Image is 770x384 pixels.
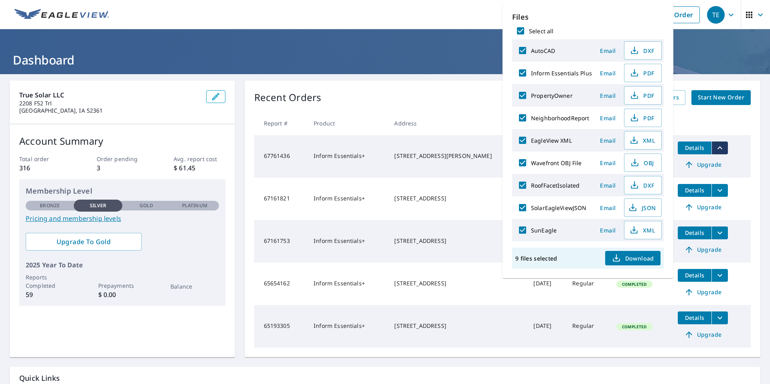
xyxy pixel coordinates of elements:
button: Email [595,157,621,169]
p: Balance [170,282,219,291]
button: Email [595,224,621,236]
a: Upgrade [678,158,728,171]
button: filesDropdownBtn-67761436 [711,141,728,154]
span: DXF [629,46,655,55]
span: Start New Order [698,93,744,103]
span: Email [598,182,618,189]
td: Inform Essentials+ [307,263,388,305]
button: detailsBtn-65654162 [678,269,711,282]
td: 65193305 [254,305,308,348]
td: Inform Essentials+ [307,135,388,178]
div: [STREET_ADDRESS] [394,194,521,202]
th: Address [388,111,527,135]
button: filesDropdownBtn-67161753 [711,226,728,239]
button: filesDropdownBtn-67161821 [711,184,728,197]
span: Email [598,69,618,77]
button: detailsBtn-67761436 [678,141,711,154]
span: Email [598,226,618,234]
span: XML [629,225,655,235]
td: 67161753 [254,220,308,263]
button: Email [595,67,621,79]
p: Files [512,12,664,22]
label: SolarEagleViewJSON [531,204,586,212]
span: Details [683,229,707,236]
span: Upgrade To Gold [32,237,135,246]
button: PDF [624,64,662,82]
span: Email [598,159,618,167]
div: [STREET_ADDRESS][PERSON_NAME] [394,152,521,160]
td: 65654162 [254,263,308,305]
button: Email [595,112,621,124]
p: Total order [19,155,71,163]
td: 67161821 [254,178,308,220]
button: PDF [624,109,662,127]
button: JSON [624,198,662,217]
span: Completed [617,281,651,287]
div: TE [707,6,725,24]
span: DXF [629,180,655,190]
a: Upgrade [678,201,728,214]
td: Regular [566,305,610,348]
p: 9 files selected [515,255,557,262]
p: Prepayments [98,281,146,290]
a: Upgrade To Gold [26,233,142,251]
span: OBJ [629,158,655,168]
span: Email [598,92,618,99]
p: Account Summary [19,134,225,148]
span: PDF [629,113,655,123]
span: Download [612,253,654,263]
a: Pricing and membership levels [26,214,219,223]
p: Avg. report cost [174,155,225,163]
button: Email [595,202,621,214]
button: PDF [624,86,662,105]
label: PropertyOwner [531,92,573,99]
p: Quick Links [19,373,751,383]
span: PDF [629,68,655,78]
button: Download [605,251,661,265]
div: [STREET_ADDRESS] [394,322,521,330]
label: EagleView XML [531,137,572,144]
span: Upgrade [683,245,723,255]
img: EV Logo [14,9,109,21]
button: OBJ [624,154,662,172]
td: Inform Essentials+ [307,305,388,348]
span: Email [598,47,618,55]
p: Membership Level [26,186,219,196]
p: True Solar LLC [19,90,200,100]
span: Details [683,144,707,152]
a: Upgrade [678,243,728,256]
td: [DATE] [527,263,566,305]
span: Upgrade [683,160,723,170]
span: Details [683,186,707,194]
label: Select all [529,27,553,35]
button: Email [595,179,621,192]
p: Gold [140,202,153,209]
p: Recent Orders [254,90,322,105]
button: DXF [624,41,662,60]
button: DXF [624,176,662,194]
div: [STREET_ADDRESS] [394,237,521,245]
p: Silver [90,202,107,209]
label: SunEagle [531,226,557,234]
label: NeighborhoodReport [531,114,589,122]
p: $ 61.45 [174,163,225,173]
span: PDF [629,91,655,100]
h1: Dashboard [10,52,760,68]
p: 316 [19,163,71,173]
p: [GEOGRAPHIC_DATA], IA 52361 [19,107,200,114]
button: Email [595,134,621,147]
button: detailsBtn-67161753 [678,226,711,239]
p: 2025 Year To Date [26,260,219,270]
span: Details [683,314,707,321]
button: Email [595,89,621,102]
a: Upgrade [678,328,728,341]
label: RoofFacetIsolated [531,182,580,189]
th: Product [307,111,388,135]
span: Completed [617,324,651,329]
p: Order pending [97,155,148,163]
a: Upgrade [678,286,728,299]
p: Platinum [182,202,207,209]
p: Bronze [40,202,60,209]
p: 3 [97,163,148,173]
p: $ 0.00 [98,290,146,299]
